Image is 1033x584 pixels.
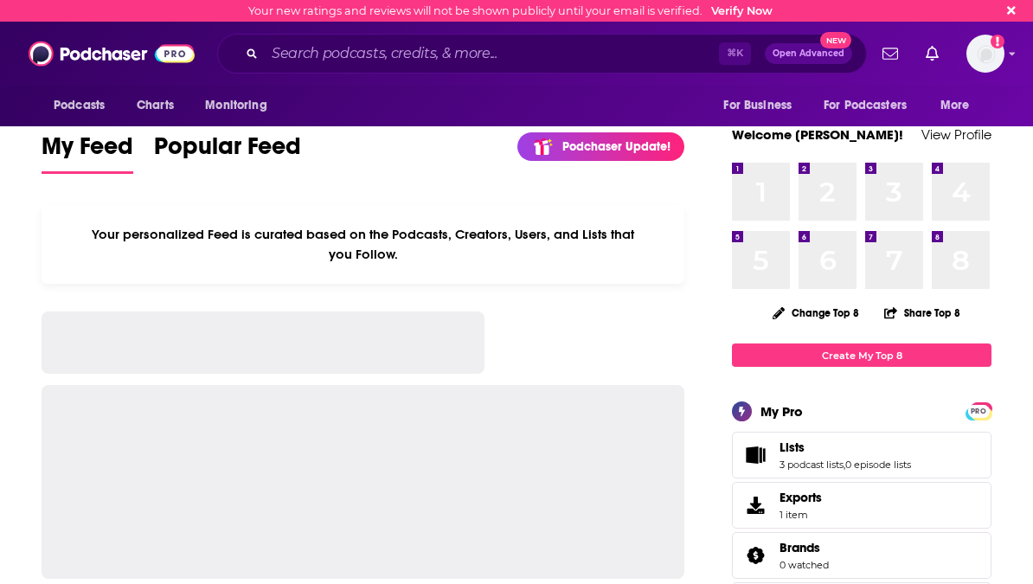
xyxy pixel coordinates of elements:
a: Popular Feed [154,132,301,174]
a: 3 podcast lists [780,459,844,471]
div: Your personalized Feed is curated based on the Podcasts, Creators, Users, and Lists that you Follow. [42,205,684,284]
span: Exports [738,493,773,517]
a: Lists [780,440,911,455]
button: open menu [42,89,127,122]
span: Lists [732,432,991,478]
button: Open AdvancedNew [765,43,852,64]
span: Brands [732,532,991,579]
span: Monitoring [205,93,266,118]
button: Change Top 8 [762,302,869,324]
span: ⌘ K [719,42,751,65]
div: Search podcasts, credits, & more... [217,34,867,74]
span: Popular Feed [154,132,301,171]
a: Show notifications dropdown [919,39,946,68]
button: open menu [812,89,932,122]
div: Your new ratings and reviews will not be shown publicly until your email is verified. [248,4,773,17]
button: open menu [928,89,991,122]
span: More [940,93,970,118]
span: Open Advanced [773,49,844,58]
svg: Email not verified [991,35,1004,48]
span: Exports [780,490,822,505]
span: Podcasts [54,93,105,118]
input: Search podcasts, credits, & more... [265,40,719,67]
span: Brands [780,540,820,555]
span: PRO [968,405,989,418]
a: Charts [125,89,184,122]
button: open menu [193,89,289,122]
span: 1 item [780,509,822,521]
a: Exports [732,482,991,529]
a: PRO [968,404,989,417]
button: Share Top 8 [883,296,961,330]
a: 0 episode lists [845,459,911,471]
span: Lists [780,440,805,455]
p: Podchaser Update! [562,139,670,154]
div: My Pro [760,403,803,420]
a: 0 watched [780,559,829,571]
img: User Profile [966,35,1004,73]
span: For Business [723,93,792,118]
a: Welcome [PERSON_NAME]! [732,126,903,143]
a: Create My Top 8 [732,343,991,367]
span: New [820,32,851,48]
a: Lists [738,443,773,467]
span: My Feed [42,132,133,171]
a: Verify Now [711,4,773,17]
a: Brands [738,543,773,568]
img: Podchaser - Follow, Share and Rate Podcasts [29,37,195,70]
a: Show notifications dropdown [876,39,905,68]
a: Brands [780,540,829,555]
a: My Feed [42,132,133,174]
button: Show profile menu [966,35,1004,73]
a: View Profile [921,126,991,143]
button: open menu [711,89,813,122]
span: , [844,459,845,471]
span: For Podcasters [824,93,907,118]
span: Logged in as charlottestone [966,35,1004,73]
span: Charts [137,93,174,118]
